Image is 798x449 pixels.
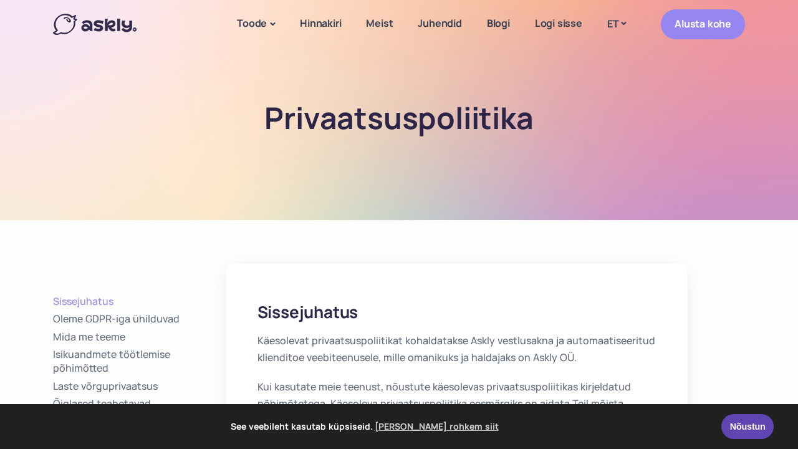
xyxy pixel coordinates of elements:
a: Oleme GDPR-iga ühilduvad [53,312,226,326]
a: Sissejuhatus [53,295,226,309]
a: ET [595,15,638,33]
a: Laste võrguprivaatsus [53,380,226,393]
img: Askly [53,14,137,35]
a: Isikuandmete töötlemise põhimõtted [53,348,226,375]
span: See veebileht kasutab küpsiseid. [18,417,713,436]
a: Nõustun [721,414,774,439]
p: Kui kasutate meie teenust, nõustute käesolevas privaatsuspoliitikas kirjeldatud põhimõtetega. Käe... [257,379,656,447]
h1: Privaatsuspoliitika [201,100,597,136]
a: Mida me teeme [53,331,226,344]
a: Alusta kohe [661,9,745,39]
h2: Sissejuhatus [257,301,656,323]
p: Käesolevat privaatsuspoliitikat kohaldatakse Askly vestlusakna ja automaatiseeritud klienditoe ve... [257,332,656,366]
a: learn more about cookies [373,417,501,436]
a: Õiglased teabetavad [53,397,226,411]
